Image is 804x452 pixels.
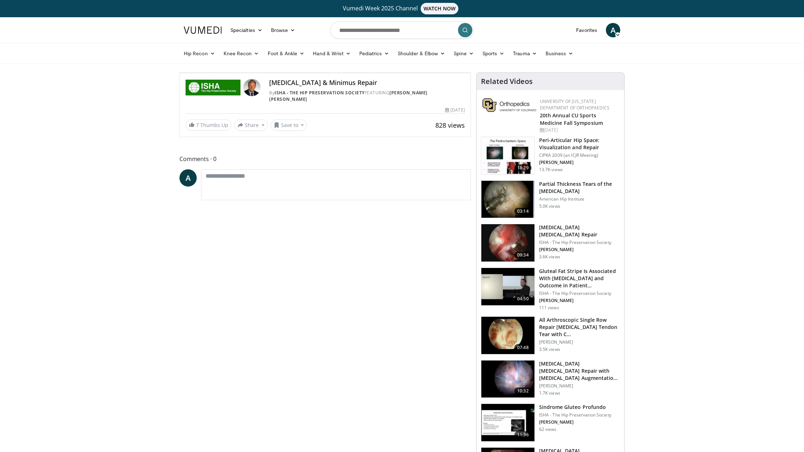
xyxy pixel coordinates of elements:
[355,46,393,61] a: Pediatrics
[541,46,578,61] a: Business
[539,160,620,165] p: [PERSON_NAME]
[539,419,611,425] p: [PERSON_NAME]
[481,224,620,262] a: 09:34 [MEDICAL_DATA] [MEDICAL_DATA] Repair ISHA - The Hip Preservation Society [PERSON_NAME] 3.6K...
[539,254,560,260] p: 3.6K views
[309,46,355,61] a: Hand & Wrist
[481,77,533,86] h4: Related Videos
[449,46,478,61] a: Spine
[179,169,197,187] a: A
[481,268,534,305] img: 9dfe4998-58bd-402a-8cd2-c86d7496afdb.150x105_q85_crop-smart_upscale.jpg
[445,107,464,113] div: [DATE]
[539,339,620,345] p: [PERSON_NAME]
[539,316,620,338] h3: All Arthroscopic Single Row Repair [MEDICAL_DATA] Tendon Tear with C…
[481,317,534,354] img: 1b4450a3-0eb5-435b-9192-143202168984.150x105_q85_crop-smart_upscale.jpg
[478,46,509,61] a: Sports
[186,119,232,131] a: 7 Thumbs Up
[184,27,222,34] img: VuMedi Logo
[481,137,620,175] a: 18:29 Peri-Articular Hip Space: Visualization and Repair CIPKA 2009 (an ICJR Meeting) [PERSON_NAM...
[271,119,307,131] button: Save to
[185,3,619,14] a: Vumedi Week 2025 ChannelWATCH NOW
[481,361,534,398] img: ceb9a05b-e3f7-4735-bcd3-d973a16c46f7.150x105_q85_crop-smart_upscale.jpg
[606,23,620,37] a: A
[539,203,560,209] p: 5.0K views
[539,224,620,238] h3: [MEDICAL_DATA] [MEDICAL_DATA] Repair
[481,137,534,174] img: NAPA_PTSD_2009_100008850_2.jpg.150x105_q85_crop-smart_upscale.jpg
[539,404,611,411] h3: Sindrome Gluteo Profundo
[482,98,536,112] img: 355603a8-37da-49b6-856f-e00d7e9307d3.png.150x105_q85_autocrop_double_scale_upscale_version-0.2.png
[539,347,560,352] p: 3.5K views
[330,22,474,39] input: Search topics, interventions
[539,305,559,311] p: 111 views
[421,3,459,14] span: WATCH NOW
[243,79,261,96] img: Avatar
[234,119,268,131] button: Share
[481,180,620,218] a: 03:14 Partial Thickness Tears of the [MEDICAL_DATA] American Hip Institute 5.0K views
[481,224,534,262] img: 5020b02f-df81-4f5f-ac1b-56d9e3d8533d.150x105_q85_crop-smart_upscale.jpg
[540,98,609,111] a: University of [US_STATE] Department of Orthopaedics
[481,404,534,441] img: b9fa5491-db0a-428e-81ea-34c8c379adbe.150x105_q85_crop-smart_upscale.jpg
[514,208,532,215] span: 03:14
[539,180,620,195] h3: Partial Thickness Tears of the [MEDICAL_DATA]
[514,164,532,171] span: 18:29
[514,251,532,259] span: 09:34
[539,268,620,289] h3: Gluteal Fat Stripe Is Associated With [MEDICAL_DATA] and Outcome in Patient…
[539,390,560,396] p: 1.7K views
[539,383,620,389] p: [PERSON_NAME]
[226,23,267,37] a: Specialties
[481,360,620,398] a: 10:32 [MEDICAL_DATA] [MEDICAL_DATA] Repair with [MEDICAL_DATA] Augmentation Using A… [PERSON_NAME...
[435,121,465,130] span: 828 views
[269,79,464,87] h4: [MEDICAL_DATA] & Minimus Repair
[539,152,620,158] p: CIPKA 2009 (an ICJR Meeting)
[514,295,532,302] span: 04:50
[267,23,300,37] a: Browse
[540,112,603,126] a: 20th Annual CU Sports Medicine Fall Symposium
[514,431,532,438] span: 11:36
[269,90,464,103] div: By FEATURING
[179,154,471,164] span: Comments 0
[539,298,620,303] p: [PERSON_NAME]
[481,404,620,442] a: 11:36 Sindrome Gluteo Profundo ISHA - The Hip Preservation Society [PERSON_NAME] 62 views
[196,122,199,128] span: 7
[540,127,618,133] div: [DATE]
[539,412,611,418] p: ISHA - The Hip Preservation Society
[539,167,563,173] p: 13.7K views
[263,46,309,61] a: Foot & Ankle
[539,247,620,253] p: [PERSON_NAME]
[514,344,532,351] span: 07:48
[509,46,541,61] a: Trauma
[186,79,240,96] img: ISHA - The Hip Preservation Society
[539,427,557,432] p: 62 views
[179,46,219,61] a: Hip Recon
[393,46,449,61] a: Shoulder & Elbow
[514,387,532,395] span: 10:32
[481,181,534,218] img: domb_1.png.150x105_q85_crop-smart_upscale.jpg
[269,90,427,102] a: [PERSON_NAME] [PERSON_NAME]
[539,291,620,296] p: ISHA - The Hip Preservation Society
[481,316,620,354] a: 07:48 All Arthroscopic Single Row Repair [MEDICAL_DATA] Tendon Tear with C… [PERSON_NAME] 3.5K views
[539,137,620,151] h3: Peri-Articular Hip Space: Visualization and Repair
[572,23,602,37] a: Favorites
[539,360,620,382] h3: [MEDICAL_DATA] [MEDICAL_DATA] Repair with [MEDICAL_DATA] Augmentation Using A…
[539,240,620,245] p: ISHA - The Hip Preservation Society
[481,268,620,311] a: 04:50 Gluteal Fat Stripe Is Associated With [MEDICAL_DATA] and Outcome in Patient… ISHA - The Hip...
[539,196,620,202] p: American Hip Institute
[219,46,263,61] a: Knee Recon
[275,90,365,96] a: ISHA - The Hip Preservation Society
